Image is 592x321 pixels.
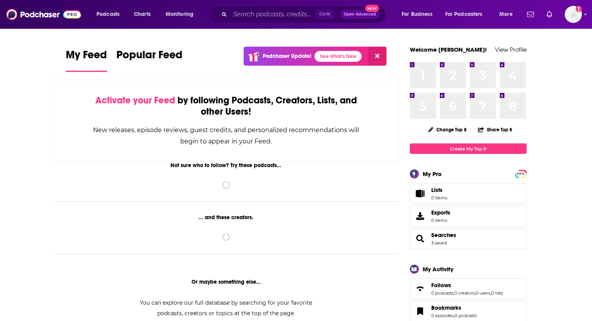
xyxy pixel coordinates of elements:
[6,7,81,22] img: Podchaser - Follow, Share and Rate Podcasts
[344,12,376,16] span: Open Advanced
[53,214,399,221] div: ... and these creators.
[413,188,428,199] span: Lists
[431,290,453,296] a: 0 podcasts
[453,290,454,296] span: ,
[431,304,477,311] a: Bookmarks
[95,94,175,106] span: Activate your Feed
[543,8,555,21] a: Show notifications dropdown
[129,8,155,21] a: Charts
[431,187,447,194] span: Lists
[576,6,582,12] svg: Add a profile image
[478,122,513,137] button: Share Top 8
[423,170,442,178] div: My Pro
[440,8,494,21] button: open menu
[93,95,360,117] div: by following Podcasts, Creators, Lists, and other Users!
[410,206,527,227] a: Exports
[66,48,107,72] a: My Feed
[340,10,379,19] button: Open AdvancedNew
[216,5,393,23] div: Search podcasts, credits, & more...
[316,9,334,19] span: Ctrl K
[524,8,537,21] a: Show notifications dropdown
[431,218,450,223] span: 0 items
[53,162,399,169] div: Not sure who to follow? Try these podcasts...
[53,279,399,285] div: Or maybe something else...
[413,211,428,222] span: Exports
[431,187,443,194] span: Lists
[410,278,527,299] span: Follows
[431,304,461,311] span: Bookmarks
[565,6,582,23] button: Show profile menu
[116,48,183,72] a: Popular Feed
[454,290,475,296] a: 0 creators
[93,124,360,147] div: New releases, episode reviews, guest credits, and personalized recommendations will begin to appe...
[166,9,193,20] span: Monitoring
[490,290,491,296] span: ,
[431,240,447,246] a: 3 saved
[413,283,428,294] a: Follows
[263,53,311,59] p: Podchaser Update!
[365,5,379,12] span: New
[491,290,503,296] a: 0 lists
[431,232,456,239] a: Searches
[423,265,453,273] div: My Activity
[476,290,490,296] a: 0 users
[130,298,322,319] div: You can explore our full database by searching for your favorite podcasts, creators or topics at ...
[160,8,204,21] button: open menu
[413,306,428,317] a: Bookmarks
[431,313,454,318] a: 0 episodes
[396,8,442,21] button: open menu
[410,228,527,249] span: Searches
[494,8,522,21] button: open menu
[516,171,525,176] a: PRO
[410,143,527,154] a: Create My Top 8
[445,9,483,20] span: For Podcasters
[565,6,582,23] img: User Profile
[402,9,432,20] span: For Business
[455,313,477,318] a: 0 podcasts
[431,209,450,216] span: Exports
[431,282,451,289] span: Follows
[410,46,487,53] a: Welcome [PERSON_NAME]!
[116,48,183,66] span: Popular Feed
[410,183,527,204] a: Lists
[314,51,362,62] a: See What's New
[565,6,582,23] span: Logged in as GregKubie
[499,9,513,20] span: More
[97,9,119,20] span: Podcasts
[431,195,447,201] span: 0 items
[91,8,130,21] button: open menu
[423,125,472,134] button: Change Top 8
[134,9,151,20] span: Charts
[495,46,527,53] a: View Profile
[413,233,428,244] a: Searches
[431,282,503,289] a: Follows
[66,48,107,66] span: My Feed
[230,8,316,21] input: Search podcasts, credits, & more...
